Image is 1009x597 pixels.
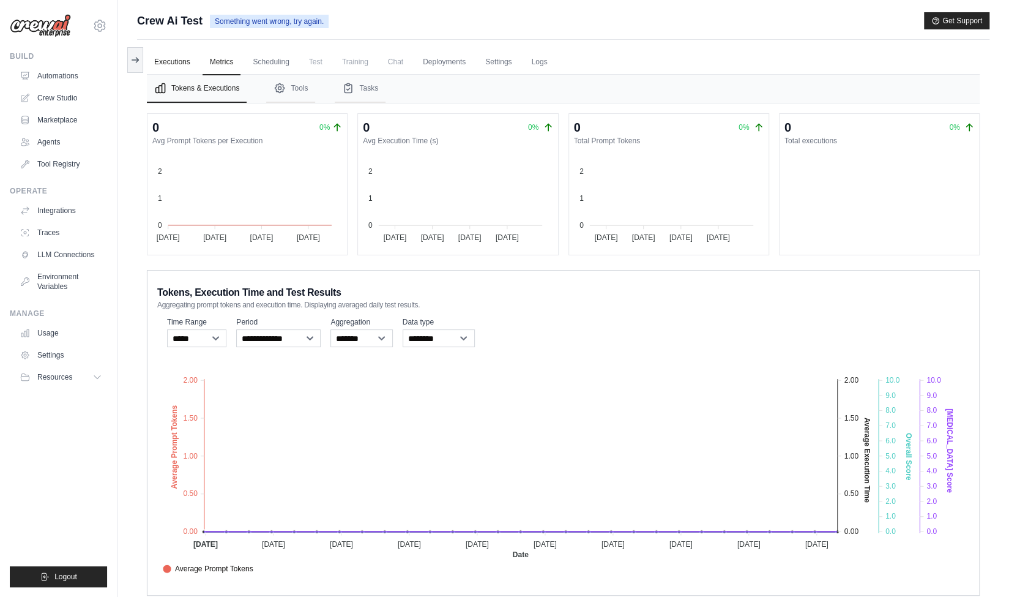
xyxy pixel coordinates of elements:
[926,421,937,430] tspan: 7.0
[262,540,285,549] tspan: [DATE]
[157,300,420,310] span: Aggregating prompt tokens and execution time. Displaying averaged daily test results.
[574,136,764,146] dt: Total Prompt Tokens
[466,540,489,549] tspan: [DATE]
[15,88,107,108] a: Crew Studio
[926,527,937,536] tspan: 0.0
[54,572,77,582] span: Logout
[15,323,107,343] a: Usage
[183,452,198,460] tspan: 1.00
[885,437,896,445] tspan: 6.0
[245,50,296,75] a: Scheduling
[706,233,729,242] tspan: [DATE]
[579,194,583,203] tspan: 1
[158,221,162,230] tspan: 0
[137,12,203,29] span: Crew Ai Test
[147,50,198,75] a: Executions
[948,538,1009,597] iframe: Chat Widget
[330,540,353,549] tspan: [DATE]
[844,490,859,498] tspan: 0.50
[319,122,330,132] span: 0%
[363,119,370,136] div: 0
[458,233,482,242] tspan: [DATE]
[805,540,828,549] tspan: [DATE]
[330,317,392,327] label: Aggregation
[926,497,937,506] tspan: 2.0
[236,317,321,327] label: Period
[926,437,937,445] tspan: 6.0
[368,221,373,230] tspan: 0
[421,233,444,242] tspan: [DATE]
[528,123,538,132] span: 0%
[478,50,519,75] a: Settings
[167,317,226,327] label: Time Range
[37,372,72,382] span: Resources
[10,51,107,61] div: Build
[193,540,218,549] tspan: [DATE]
[885,376,900,385] tspan: 10.0
[885,406,896,415] tspan: 8.0
[203,50,241,75] a: Metrics
[266,75,315,103] button: Tools
[863,418,871,503] text: Average Execution Time
[15,367,107,387] button: Resources
[924,12,989,29] button: Get Support
[152,119,159,136] div: 0
[784,119,791,136] div: 0
[885,513,896,521] tspan: 1.0
[885,452,896,460] tspan: 5.0
[15,201,107,220] a: Integrations
[250,233,274,242] tspan: [DATE]
[163,563,253,574] span: Average Prompt Tokens
[948,538,1009,597] div: Widget chat
[147,75,247,103] button: Tokens & Executions
[403,317,475,327] label: Data type
[10,309,107,318] div: Manage
[170,405,179,489] text: Average Prompt Tokens
[885,421,896,430] tspan: 7.0
[210,15,329,28] span: Something went wrong, try again.
[335,50,376,74] span: Training is not available until the deployment is complete
[415,50,473,75] a: Deployments
[885,497,896,506] tspan: 2.0
[183,490,198,498] tspan: 0.50
[926,452,937,460] tspan: 5.0
[926,467,937,475] tspan: 4.0
[152,136,342,146] dt: Avg Prompt Tokens per Execution
[631,233,655,242] tspan: [DATE]
[926,406,937,415] tspan: 8.0
[398,540,421,549] tspan: [DATE]
[368,167,373,176] tspan: 2
[885,467,896,475] tspan: 4.0
[601,540,625,549] tspan: [DATE]
[183,414,198,422] tspan: 1.50
[203,233,226,242] tspan: [DATE]
[949,123,959,132] span: 0%
[885,527,896,536] tspan: 0.0
[926,376,941,385] tspan: 10.0
[15,132,107,152] a: Agents
[844,527,859,536] tspan: 0.00
[15,66,107,86] a: Automations
[885,391,896,400] tspan: 9.0
[302,50,330,74] span: Test
[784,136,974,146] dt: Total executions
[904,433,913,481] text: Overall Score
[496,233,519,242] tspan: [DATE]
[10,566,107,587] button: Logout
[368,194,373,203] tspan: 1
[574,119,581,136] div: 0
[844,414,859,422] tspan: 1.50
[158,194,162,203] tspan: 1
[594,233,617,242] tspan: [DATE]
[926,391,937,400] tspan: 9.0
[158,167,162,176] tspan: 2
[579,167,583,176] tspan: 2
[945,408,954,493] text: [MEDICAL_DATA] Score
[297,233,320,242] tspan: [DATE]
[737,540,761,549] tspan: [DATE]
[579,221,583,230] tspan: 0
[739,123,749,132] span: 0%
[844,376,859,385] tspan: 2.00
[147,75,980,103] nav: Tabs
[384,233,407,242] tspan: [DATE]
